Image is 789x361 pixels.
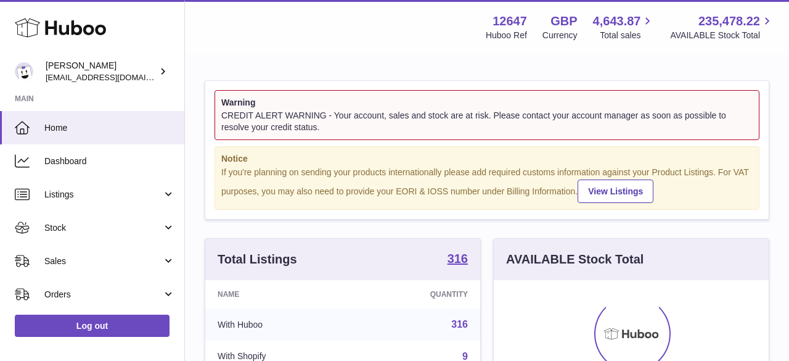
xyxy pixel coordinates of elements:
span: Sales [44,255,162,267]
span: 4,643.87 [593,13,641,30]
span: AVAILABLE Stock Total [670,30,774,41]
span: 235,478.22 [698,13,760,30]
a: 316 [448,252,468,267]
span: Dashboard [44,156,175,167]
a: 316 [451,319,468,330]
div: [PERSON_NAME] [46,60,157,83]
th: Name [205,280,353,309]
strong: Notice [221,153,753,165]
div: Huboo Ref [486,30,527,41]
h3: AVAILABLE Stock Total [506,251,644,268]
a: Log out [15,315,170,337]
span: Orders [44,289,162,301]
div: Currency [542,30,578,41]
a: View Listings [578,180,653,203]
td: With Huboo [205,309,353,341]
span: Total sales [600,30,655,41]
span: Listings [44,189,162,201]
span: [EMAIL_ADDRESS][DOMAIN_NAME] [46,72,181,82]
th: Quantity [353,280,480,309]
a: 4,643.87 Total sales [593,13,655,41]
span: Stock [44,222,162,234]
img: internalAdmin-12647@internal.huboo.com [15,62,33,81]
strong: GBP [550,13,577,30]
span: Home [44,122,175,134]
strong: 12647 [493,13,527,30]
a: 235,478.22 AVAILABLE Stock Total [670,13,774,41]
strong: 316 [448,252,468,265]
strong: Warning [221,97,753,109]
h3: Total Listings [218,251,297,268]
div: CREDIT ALERT WARNING - Your account, sales and stock are at risk. Please contact your account man... [221,110,753,133]
div: If you're planning on sending your products internationally please add required customs informati... [221,167,753,204]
